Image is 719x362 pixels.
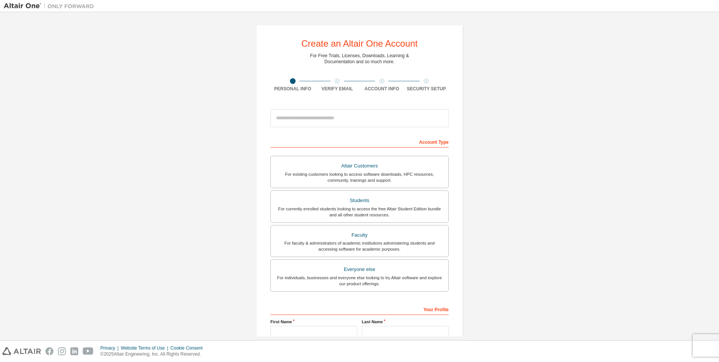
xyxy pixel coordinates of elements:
label: Last Name [362,319,449,325]
div: For existing customers looking to access software downloads, HPC resources, community, trainings ... [275,171,444,183]
img: Altair One [4,2,98,10]
div: Personal Info [270,86,315,92]
img: instagram.svg [58,347,66,355]
img: altair_logo.svg [2,347,41,355]
div: Your Profile [270,303,449,315]
div: Security Setup [404,86,449,92]
div: Create an Altair One Account [301,39,418,48]
div: Students [275,195,444,206]
img: youtube.svg [83,347,94,355]
label: First Name [270,319,357,325]
div: Account Info [359,86,404,92]
p: © 2025 Altair Engineering, Inc. All Rights Reserved. [100,351,207,357]
img: facebook.svg [46,347,53,355]
div: Faculty [275,230,444,240]
div: Altair Customers [275,161,444,171]
div: Account Type [270,135,449,148]
div: For faculty & administrators of academic institutions administering students and accessing softwa... [275,240,444,252]
div: For currently enrolled students looking to access the free Altair Student Edition bundle and all ... [275,206,444,218]
div: Privacy [100,345,121,351]
div: Verify Email [315,86,360,92]
div: Website Terms of Use [121,345,170,351]
div: For individuals, businesses and everyone else looking to try Altair software and explore our prod... [275,275,444,287]
div: Cookie Consent [170,345,207,351]
img: linkedin.svg [70,347,78,355]
div: For Free Trials, Licenses, Downloads, Learning & Documentation and so much more. [310,53,409,65]
div: Everyone else [275,264,444,275]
